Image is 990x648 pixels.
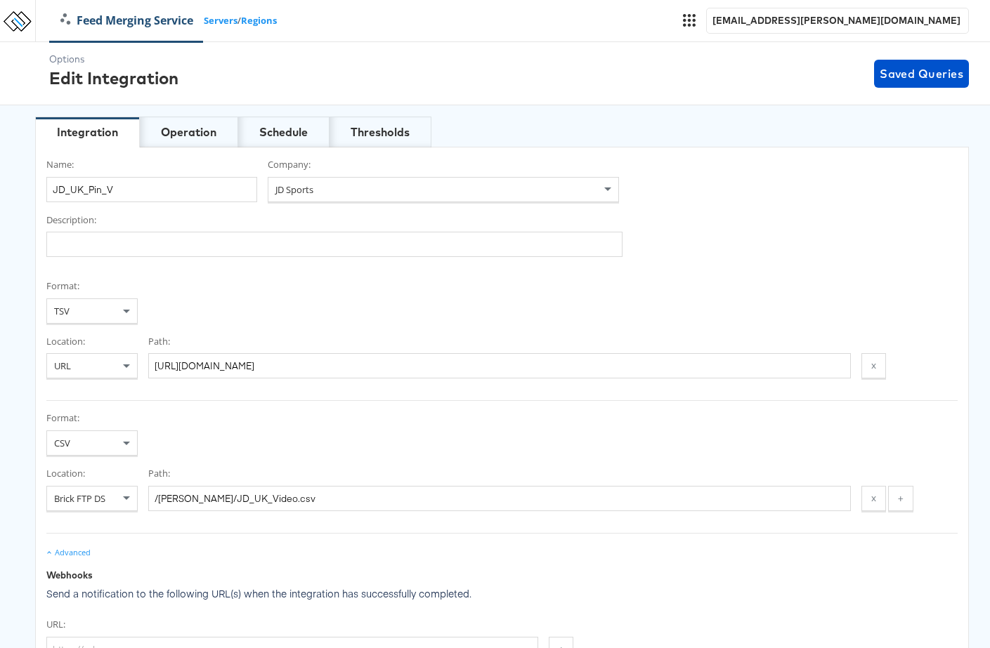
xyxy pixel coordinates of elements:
[161,124,216,140] div: Operation
[54,492,105,505] span: Brick FTP DS
[49,66,178,90] div: Edit Integration
[46,279,138,293] label: Format:
[204,14,237,27] a: Servers
[46,411,138,425] label: Format:
[351,124,410,140] div: Thresholds
[241,14,277,27] a: Regions
[880,64,963,84] span: Saved Queries
[148,353,851,378] input: https://some.url/somefile.ext
[148,486,851,511] input: ./path/file.ext
[57,124,118,140] div: Integration
[888,486,913,511] button: +
[46,547,91,558] div: Advanced
[275,183,313,196] span: JD Sports
[46,569,958,582] div: Webhooks
[861,353,886,378] button: x
[259,124,308,140] div: Schedule
[268,158,619,171] label: Company:
[148,467,851,480] label: Path:
[712,14,963,27] div: [EMAIL_ADDRESS][PERSON_NAME][DOMAIN_NAME]
[46,467,138,480] label: Location:
[46,335,138,348] label: Location:
[54,305,70,317] span: TSV
[49,53,178,66] div: Options
[46,213,623,227] label: Description:
[50,13,277,29] div: /
[46,618,538,631] label: URL:
[46,586,958,600] p: Send a notification to the following URL(s) when the integration has successfully completed.
[148,335,851,348] label: Path:
[46,158,257,171] label: Name:
[874,60,969,88] button: Saved Queries
[861,486,886,511] button: x
[54,359,71,372] span: URL
[54,437,70,449] span: CSV
[50,13,204,29] a: Feed Merging Service
[55,547,91,558] div: Advanced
